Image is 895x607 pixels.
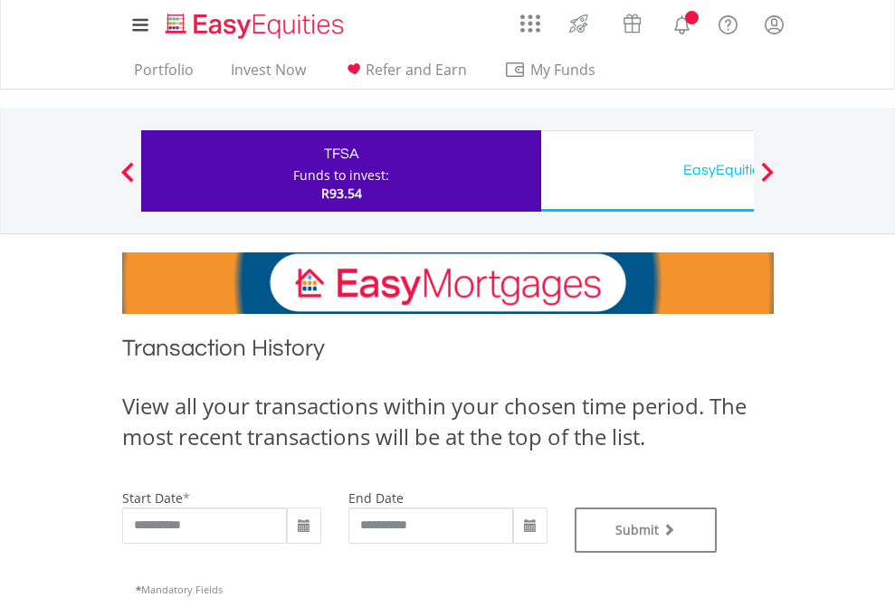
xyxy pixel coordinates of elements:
[509,5,552,33] a: AppsGrid
[122,332,774,373] h1: Transaction History
[109,171,146,189] button: Previous
[749,171,786,189] button: Next
[122,489,183,507] label: start date
[520,14,540,33] img: grid-menu-icon.svg
[321,185,362,202] span: R93.54
[336,61,474,89] a: Refer and Earn
[564,9,594,38] img: thrive-v2.svg
[122,252,774,314] img: EasyMortage Promotion Banner
[504,58,623,81] span: My Funds
[605,5,659,38] a: Vouchers
[366,60,467,80] span: Refer and Earn
[127,61,201,89] a: Portfolio
[617,9,647,38] img: vouchers-v2.svg
[152,141,530,166] div: TFSA
[293,166,389,185] div: Funds to invest:
[751,5,797,44] a: My Profile
[348,489,404,507] label: end date
[659,5,705,41] a: Notifications
[224,61,313,89] a: Invest Now
[122,391,774,453] div: View all your transactions within your chosen time period. The most recent transactions will be a...
[705,5,751,41] a: FAQ's and Support
[575,507,718,553] button: Submit
[136,583,223,596] span: Mandatory Fields
[162,11,351,41] img: EasyEquities_Logo.png
[158,5,351,41] a: Home page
